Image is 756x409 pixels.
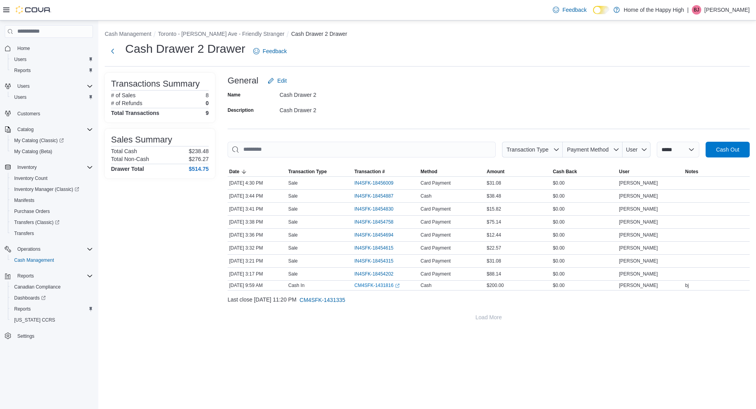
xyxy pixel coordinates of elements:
span: Users [14,81,93,91]
div: $0.00 [551,178,617,188]
p: Sale [288,206,298,212]
span: Notes [685,168,698,175]
button: Reports [14,271,37,281]
button: Method [419,167,485,176]
span: [PERSON_NAME] [619,206,658,212]
span: Inventory Count [11,174,93,183]
a: Reports [11,66,34,75]
span: Canadian Compliance [14,284,61,290]
button: Settings [2,330,96,342]
div: [DATE] 4:30 PM [228,178,287,188]
span: Canadian Compliance [11,282,93,292]
label: Description [228,107,254,113]
span: My Catalog (Classic) [11,136,93,145]
a: Transfers (Classic) [11,218,63,227]
button: User [617,167,684,176]
div: $0.00 [551,243,617,253]
span: Payment Method [567,146,609,153]
a: Users [11,55,30,64]
span: IN4SFK-18454758 [354,219,393,225]
h4: 9 [206,110,209,116]
button: Users [14,81,33,91]
button: IN4SFK-18454615 [354,243,401,253]
span: Load More [476,313,502,321]
span: Feedback [263,47,287,55]
div: [DATE] 3:21 PM [228,256,287,266]
label: Name [228,92,241,98]
span: Inventory Manager (Classic) [14,186,79,192]
span: Customers [14,108,93,118]
span: Amount [487,168,504,175]
span: Reports [14,271,93,281]
span: Transfers (Classic) [14,219,59,226]
span: [PERSON_NAME] [619,232,658,238]
span: Cash [421,282,432,289]
button: Users [8,54,96,65]
button: Date [228,167,287,176]
span: [US_STATE] CCRS [14,317,55,323]
span: [PERSON_NAME] [619,271,658,277]
h6: # of Refunds [111,100,142,106]
div: $0.00 [551,204,617,214]
p: Sale [288,258,298,264]
a: Dashboards [8,292,96,304]
a: Settings [14,331,37,341]
input: This is a search bar. As you type, the results lower in the page will automatically filter. [228,142,496,157]
a: CM4SFK-1431816External link [354,282,400,289]
h6: Total Non-Cash [111,156,149,162]
button: Transfers [8,228,96,239]
span: $75.14 [487,219,501,225]
button: Toronto - [PERSON_NAME] Ave - Friendly Stranger [158,31,284,37]
div: [DATE] 3:32 PM [228,243,287,253]
a: Transfers (Classic) [8,217,96,228]
button: Cash Out [706,142,750,157]
span: Dashboards [14,295,46,301]
p: $238.48 [189,148,209,154]
span: $12.44 [487,232,501,238]
a: Users [11,93,30,102]
button: IN4SFK-18454758 [354,217,401,227]
span: My Catalog (Classic) [14,137,64,144]
button: Customers [2,107,96,119]
span: IN4SFK-18456009 [354,180,393,186]
button: Cash Management [8,255,96,266]
span: Cash Back [553,168,577,175]
button: Reports [8,304,96,315]
button: Users [8,92,96,103]
button: Cash Management [105,31,151,37]
h3: Transactions Summary [111,79,200,89]
span: Customers [17,111,40,117]
button: Transaction Type [287,167,353,176]
p: 8 [206,92,209,98]
div: [DATE] 3:38 PM [228,217,287,227]
span: User [619,168,630,175]
p: Sale [288,193,298,199]
span: Transaction Type [506,146,548,153]
span: Cash [421,193,432,199]
span: IN4SFK-18454202 [354,271,393,277]
a: Customers [14,109,43,118]
span: Edit [277,77,287,85]
a: [US_STATE] CCRS [11,315,58,325]
p: $276.27 [189,156,209,162]
span: Card Payment [421,180,451,186]
span: bj [685,282,689,289]
p: | [687,5,689,15]
span: Reports [11,304,93,314]
button: Edit [265,73,290,89]
span: My Catalog (Beta) [11,147,93,156]
span: User [626,146,638,153]
span: Users [11,55,93,64]
span: Catalog [14,125,93,134]
span: Purchase Orders [14,208,50,215]
span: IN4SFK-18454315 [354,258,393,264]
button: IN4SFK-18454694 [354,230,401,240]
p: Sale [288,271,298,277]
span: BJ [694,5,699,15]
span: Cash Out [716,146,739,154]
h3: General [228,76,258,85]
span: [PERSON_NAME] [619,282,658,289]
a: Manifests [11,196,37,205]
button: User [623,142,650,157]
div: [DATE] 3:44 PM [228,191,287,201]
